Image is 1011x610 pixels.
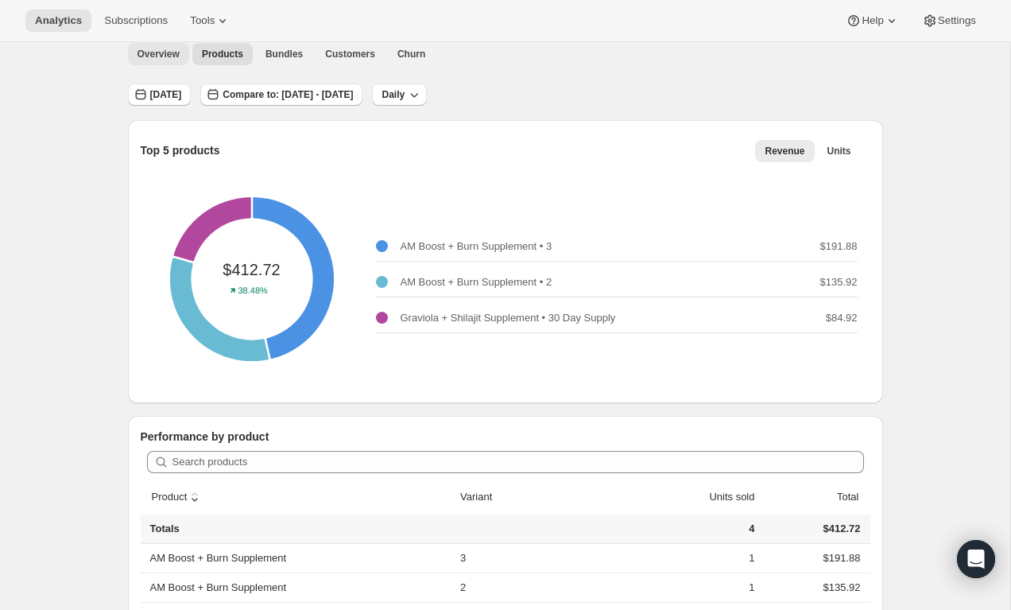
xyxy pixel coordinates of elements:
[190,14,215,27] span: Tools
[141,544,456,573] th: AM Boost + Burn Supplement
[765,145,804,157] span: Revenue
[759,544,870,573] td: $191.88
[141,429,870,445] p: Performance by product
[382,88,405,101] span: Daily
[614,515,760,544] td: 4
[759,573,870,602] td: $135.92
[138,48,180,60] span: Overview
[836,10,908,32] button: Help
[401,310,616,326] p: Graviola + Shilajit Supplement • 30 Day Supply
[957,540,995,578] div: Open Intercom Messenger
[820,274,858,290] p: $135.92
[938,14,976,27] span: Settings
[150,88,182,101] span: [DATE]
[827,145,851,157] span: Units
[200,84,362,106] button: Compare to: [DATE] - [DATE]
[25,10,91,32] button: Analytics
[912,10,986,32] button: Settings
[95,10,177,32] button: Subscriptions
[141,142,220,158] p: Top 5 products
[149,482,206,512] button: sort ascending byProduct
[455,544,614,573] td: 3
[141,515,456,544] th: Totals
[458,482,510,512] button: Variant
[455,573,614,602] td: 2
[372,84,427,106] button: Daily
[265,48,303,60] span: Bundles
[819,482,861,512] button: Total
[691,482,757,512] button: Units sold
[180,10,240,32] button: Tools
[826,310,858,326] p: $84.92
[104,14,168,27] span: Subscriptions
[401,239,552,254] p: AM Boost + Burn Supplement • 3
[35,14,82,27] span: Analytics
[759,515,870,544] td: $412.72
[172,451,864,473] input: Search products
[614,544,760,573] td: 1
[820,239,858,254] p: $191.88
[862,14,883,27] span: Help
[401,274,552,290] p: AM Boost + Burn Supplement • 2
[325,48,375,60] span: Customers
[397,48,425,60] span: Churn
[223,88,353,101] span: Compare to: [DATE] - [DATE]
[202,48,243,60] span: Products
[614,573,760,602] td: 1
[128,84,192,106] button: [DATE]
[141,573,456,602] th: AM Boost + Burn Supplement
